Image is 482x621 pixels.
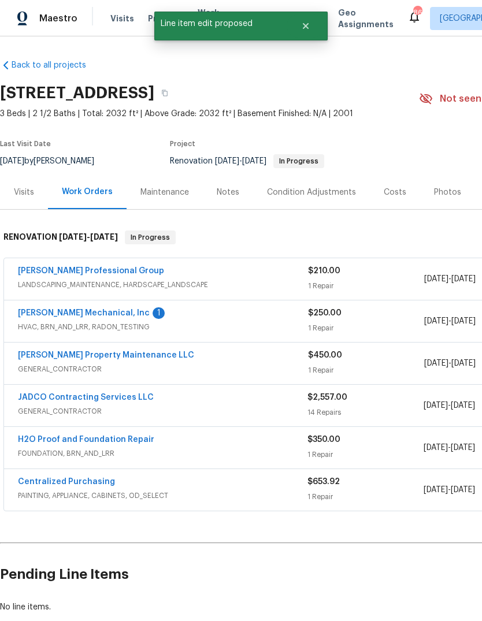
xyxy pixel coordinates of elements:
[154,12,287,36] span: Line item edit proposed
[170,140,195,147] span: Project
[215,157,239,165] span: [DATE]
[424,359,448,367] span: [DATE]
[424,401,448,410] span: [DATE]
[215,157,266,165] span: -
[18,279,308,291] span: LANDSCAPING_MAINTENANCE, HARDSCAPE_LANDSCAPE
[153,307,165,319] div: 1
[424,486,448,494] span: [DATE]
[451,486,475,494] span: [DATE]
[424,444,448,452] span: [DATE]
[198,7,227,30] span: Work Orders
[18,490,307,501] span: PAINTING, APPLIANCE, CABINETS, OD_SELECT
[424,317,448,325] span: [DATE]
[39,13,77,24] span: Maestro
[338,7,394,30] span: Geo Assignments
[242,157,266,165] span: [DATE]
[148,13,184,24] span: Projects
[18,309,150,317] a: [PERSON_NAME] Mechanical, Inc
[18,363,308,375] span: GENERAL_CONTRACTOR
[18,478,115,486] a: Centralized Purchasing
[90,233,118,241] span: [DATE]
[287,14,325,38] button: Close
[18,406,307,417] span: GENERAL_CONTRACTOR
[434,187,461,198] div: Photos
[307,407,423,418] div: 14 Repairs
[424,275,448,283] span: [DATE]
[307,478,340,486] span: $653.92
[308,267,340,275] span: $210.00
[18,267,164,275] a: [PERSON_NAME] Professional Group
[451,275,476,283] span: [DATE]
[451,359,476,367] span: [DATE]
[424,484,475,496] span: -
[18,448,307,459] span: FOUNDATION, BRN_AND_LRR
[307,436,340,444] span: $350.00
[308,322,424,334] div: 1 Repair
[308,280,424,292] div: 1 Repair
[59,233,87,241] span: [DATE]
[451,317,476,325] span: [DATE]
[18,351,194,359] a: [PERSON_NAME] Property Maintenance LLC
[308,365,424,376] div: 1 Repair
[217,187,239,198] div: Notes
[413,7,421,18] div: 86
[18,393,154,401] a: JADCO Contracting Services LLC
[14,187,34,198] div: Visits
[110,13,134,24] span: Visits
[126,232,175,243] span: In Progress
[140,187,189,198] div: Maintenance
[307,393,347,401] span: $2,557.00
[18,436,154,444] a: H2O Proof and Foundation Repair
[18,321,308,333] span: HVAC, BRN_AND_LRR, RADON_TESTING
[307,449,423,460] div: 1 Repair
[384,187,406,198] div: Costs
[424,400,475,411] span: -
[451,444,475,452] span: [DATE]
[154,83,175,103] button: Copy Address
[451,401,475,410] span: [DATE]
[308,351,342,359] span: $450.00
[59,233,118,241] span: -
[275,158,323,165] span: In Progress
[424,273,476,285] span: -
[62,186,113,198] div: Work Orders
[308,309,342,317] span: $250.00
[307,491,423,503] div: 1 Repair
[424,358,476,369] span: -
[424,315,476,327] span: -
[424,442,475,453] span: -
[3,230,118,244] h6: RENOVATION
[170,157,324,165] span: Renovation
[267,187,356,198] div: Condition Adjustments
